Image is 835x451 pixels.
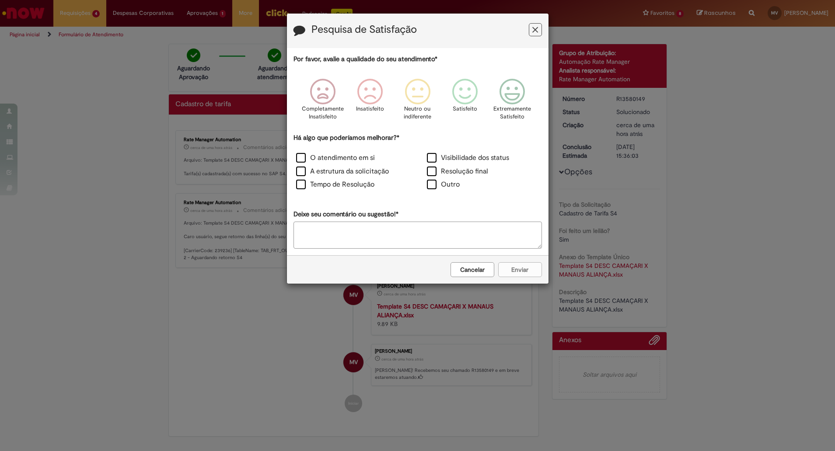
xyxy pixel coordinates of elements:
[427,153,509,163] label: Visibilidade dos status
[311,24,417,35] label: Pesquisa de Satisfação
[443,72,487,132] div: Satisfeito
[296,153,375,163] label: O atendimento em si
[296,167,389,177] label: A estrutura da solicitação
[427,167,488,177] label: Resolução final
[302,105,344,121] p: Completamente Insatisfeito
[395,72,440,132] div: Neutro ou indiferente
[451,262,494,277] button: Cancelar
[490,72,535,132] div: Extremamente Satisfeito
[348,72,392,132] div: Insatisfeito
[453,105,477,113] p: Satisfeito
[293,55,437,64] label: Por favor, avalie a qualidade do seu atendimento*
[293,210,398,219] label: Deixe seu comentário ou sugestão!*
[293,133,542,192] div: Há algo que poderíamos melhorar?*
[402,105,433,121] p: Neutro ou indiferente
[493,105,531,121] p: Extremamente Satisfeito
[300,72,345,132] div: Completamente Insatisfeito
[356,105,384,113] p: Insatisfeito
[427,180,460,190] label: Outro
[296,180,374,190] label: Tempo de Resolução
